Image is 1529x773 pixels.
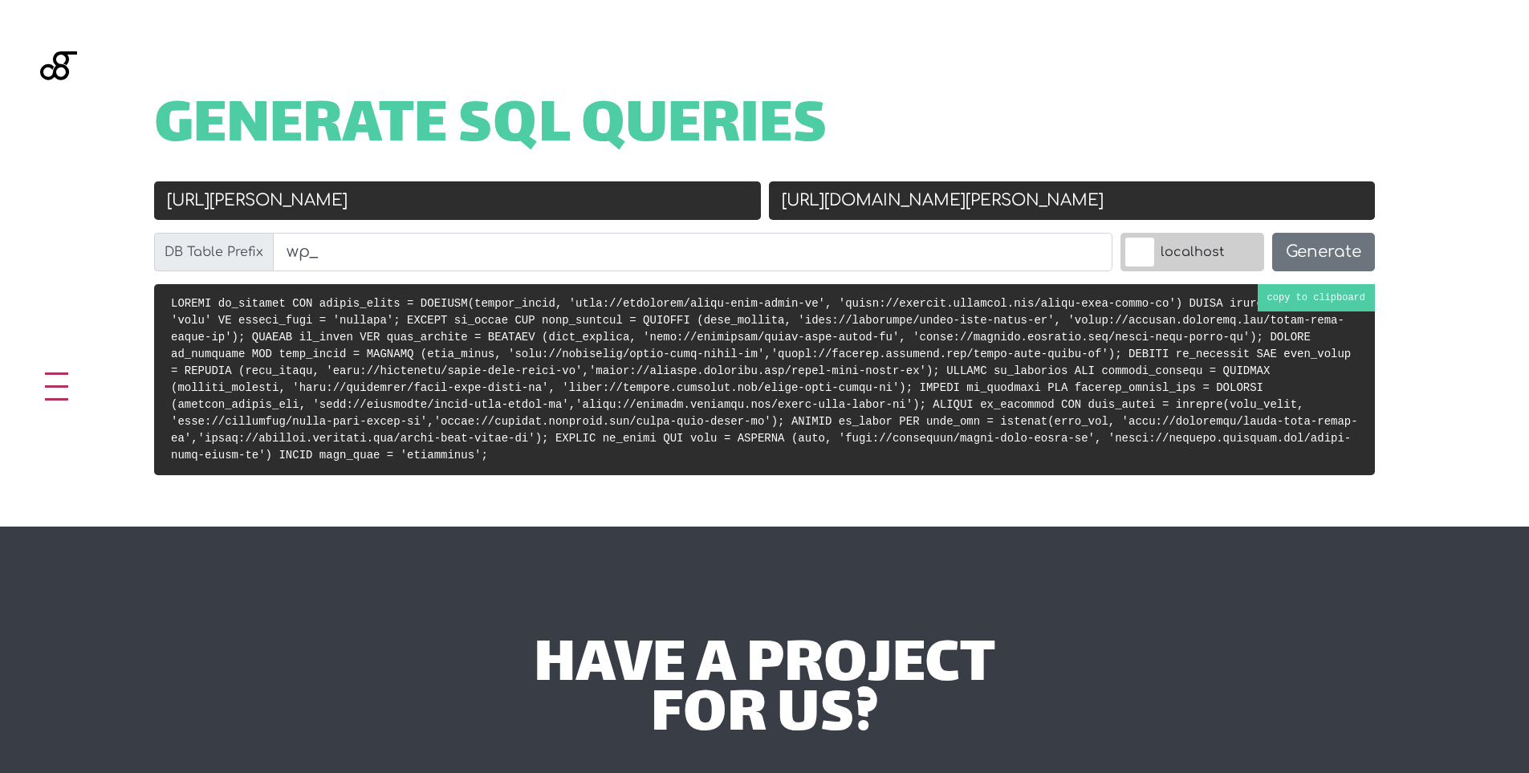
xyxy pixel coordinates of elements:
input: New URL [769,181,1376,220]
span: Generate SQL Queries [154,103,828,153]
input: Old URL [154,181,761,220]
input: wp_ [273,233,1112,271]
button: Generate [1272,233,1375,271]
label: DB Table Prefix [154,233,274,271]
img: Blackgate [40,51,77,172]
label: localhost [1120,233,1264,271]
code: LOREMI do_sitamet CON adipis_elits = DOEIUSM(tempor_incid, 'utla://etdolorem/aliqu-enim-admin-ve'... [171,297,1358,462]
div: have a project for us? [289,642,1240,742]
